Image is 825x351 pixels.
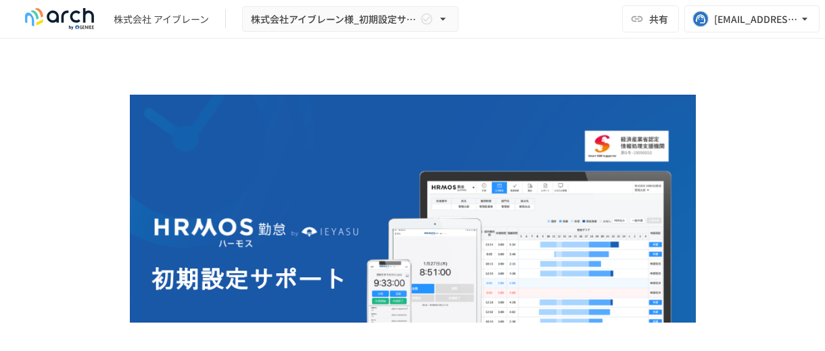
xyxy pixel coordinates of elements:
span: 共有 [649,11,668,26]
button: 株式会社アイブレーン様_初期設定サポート [242,6,458,32]
button: [EMAIL_ADDRESS][DOMAIN_NAME] [684,5,820,32]
div: 株式会社 アイブレーン [114,12,209,26]
button: 共有 [622,5,679,32]
div: [EMAIL_ADDRESS][DOMAIN_NAME] [714,11,798,28]
img: logo-default@2x-9cf2c760.svg [16,8,103,30]
span: 株式会社アイブレーン様_初期設定サポート [251,11,417,28]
